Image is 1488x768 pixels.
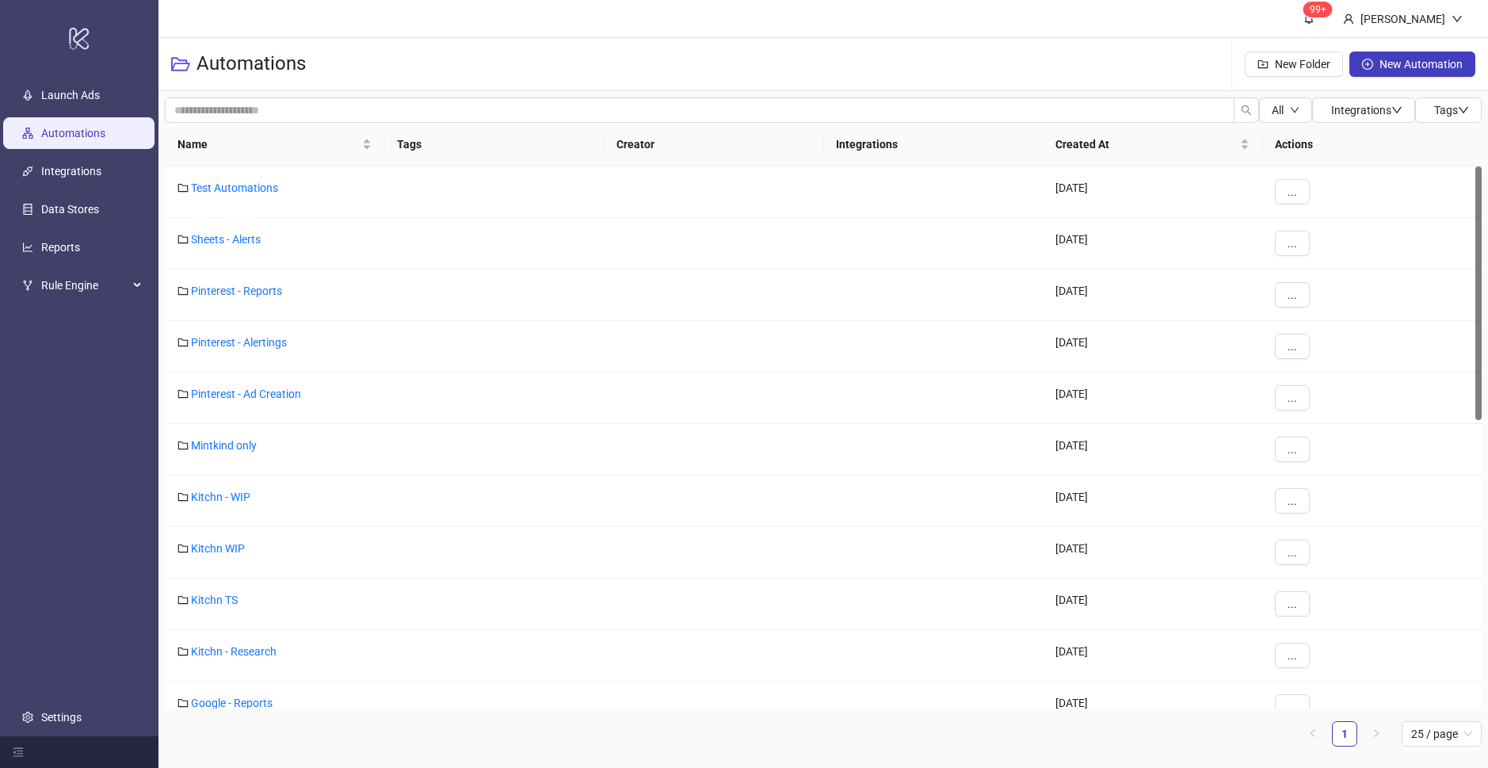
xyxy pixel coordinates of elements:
button: left [1300,721,1326,747]
button: ... [1275,231,1310,256]
span: ... [1288,237,1297,250]
span: ... [1288,392,1297,404]
button: ... [1275,334,1310,359]
span: down [1452,13,1463,25]
sup: 439 [1303,2,1333,17]
span: folder [177,491,189,502]
div: [DATE] [1043,682,1262,733]
span: folder [177,285,189,296]
span: Tags [1434,104,1469,117]
div: [DATE] [1043,166,1262,218]
span: fork [22,280,33,291]
a: Kitchn - WIP [191,491,250,503]
span: folder [177,182,189,193]
th: Integrations [823,123,1043,166]
span: folder [177,646,189,657]
a: Automations [41,127,105,139]
div: [DATE] [1043,527,1262,579]
button: ... [1275,591,1310,617]
span: down [1391,105,1402,116]
a: Pinterest - Alertings [191,336,287,349]
a: Data Stores [41,203,99,216]
a: Sheets - Alerts [191,233,261,246]
a: Reports [41,241,80,254]
span: Integrations [1331,104,1402,117]
span: All [1272,104,1284,117]
span: ... [1288,546,1297,559]
span: Rule Engine [41,269,128,301]
div: [DATE] [1043,424,1262,476]
span: folder [177,697,189,709]
span: New Automation [1379,58,1463,71]
a: Launch Ads [41,89,100,101]
span: menu-fold [13,747,24,758]
span: left [1308,728,1318,738]
button: ... [1275,437,1310,462]
button: ... [1275,488,1310,514]
span: ... [1288,340,1297,353]
th: Created At [1043,123,1262,166]
span: Name [177,136,359,153]
span: ... [1288,443,1297,456]
button: Integrationsdown [1312,97,1415,123]
span: right [1372,728,1381,738]
span: folder [177,234,189,245]
div: [DATE] [1043,218,1262,269]
span: New Folder [1275,58,1330,71]
div: [PERSON_NAME] [1354,10,1452,28]
h3: Automations [196,52,306,77]
span: folder-open [171,55,190,74]
a: Settings [41,711,82,724]
div: [DATE] [1043,579,1262,630]
div: [DATE] [1043,476,1262,527]
li: Next Page [1364,721,1389,747]
a: Kitchn TS [191,594,238,606]
span: ... [1288,288,1297,301]
button: ... [1275,643,1310,668]
th: Name [165,123,384,166]
span: search [1241,105,1252,116]
span: folder-add [1257,59,1269,70]
a: Pinterest - Reports [191,285,282,297]
button: Alldown [1259,97,1312,123]
span: folder [177,337,189,348]
a: Mintkind only [191,439,257,452]
span: ... [1288,185,1297,198]
a: Kitchn WIP [191,542,245,555]
a: Integrations [41,165,101,178]
button: ... [1275,282,1310,308]
span: ... [1288,495,1297,507]
div: [DATE] [1043,373,1262,424]
div: [DATE] [1043,321,1262,373]
span: ... [1288,701,1297,713]
span: plus-circle [1362,59,1373,70]
button: ... [1275,385,1310,411]
th: Tags [384,123,604,166]
span: Created At [1055,136,1237,153]
span: folder [177,594,189,606]
a: Test Automations [191,181,278,194]
button: New Folder [1245,52,1343,77]
li: 1 [1332,721,1357,747]
span: ... [1288,598,1297,610]
th: Actions [1262,123,1482,166]
button: ... [1275,540,1310,565]
button: New Automation [1349,52,1475,77]
div: [DATE] [1043,269,1262,321]
button: ... [1275,179,1310,204]
a: 1 [1333,722,1356,746]
button: right [1364,721,1389,747]
span: down [1458,105,1469,116]
span: user [1343,13,1354,25]
button: Tagsdown [1415,97,1482,123]
span: 25 / page [1411,722,1472,746]
a: Kitchn - Research [191,645,277,658]
a: Pinterest - Ad Creation [191,388,301,400]
span: ... [1288,649,1297,662]
span: folder [177,543,189,554]
span: folder [177,440,189,451]
button: ... [1275,694,1310,720]
a: Google - Reports [191,697,273,709]
span: bell [1303,13,1314,24]
div: Page Size [1402,721,1482,747]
